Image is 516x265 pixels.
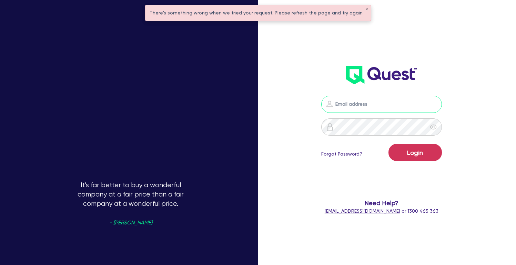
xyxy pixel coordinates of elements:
input: Email address [321,96,442,113]
a: Forgot Password? [321,150,362,158]
span: eye [430,124,437,130]
button: Login [388,144,442,161]
img: icon-password [326,123,334,131]
button: ✕ [365,8,368,11]
span: or 1300 465 363 [325,208,438,214]
a: [EMAIL_ADDRESS][DOMAIN_NAME] [325,208,400,214]
span: - [PERSON_NAME] [109,220,152,225]
div: There's something wrong when we tried your request. Please refresh the page and try again [145,5,371,21]
span: Need Help? [315,198,448,208]
img: wH2k97JdezQIQAAAABJRU5ErkJggg== [346,66,417,84]
img: icon-password [325,100,334,108]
